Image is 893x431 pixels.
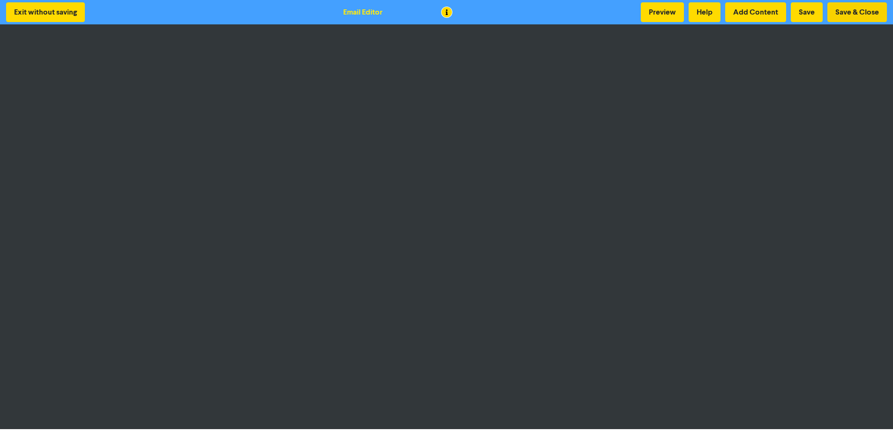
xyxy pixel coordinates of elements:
button: Save & Close [827,2,887,22]
button: Save [791,2,823,22]
div: Email Editor [343,7,383,18]
button: Exit without saving [6,2,85,22]
button: Add Content [725,2,786,22]
button: Preview [641,2,684,22]
button: Help [689,2,720,22]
